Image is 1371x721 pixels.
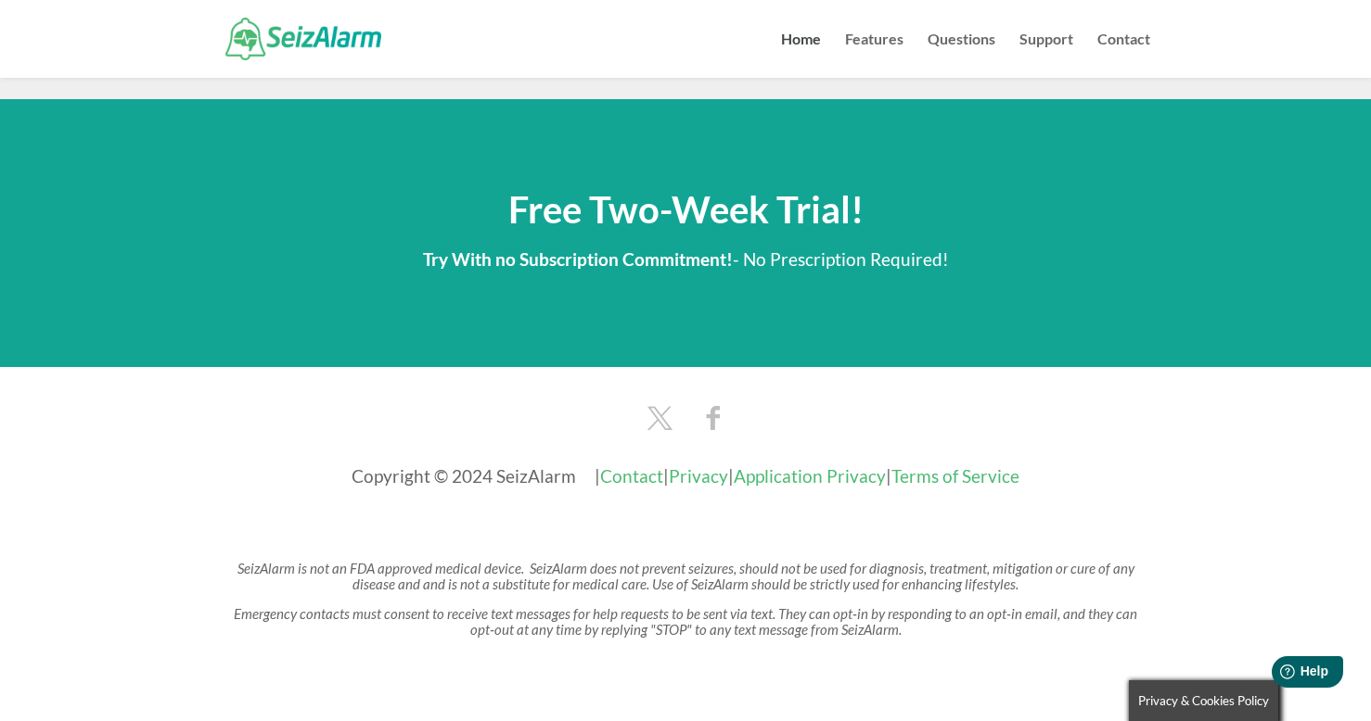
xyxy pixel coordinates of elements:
[669,465,728,487] a: Privacy
[225,18,382,59] img: SeizAlarm
[600,465,663,487] a: Contact
[508,187,864,232] span: Free Two-Week Trial!
[423,248,733,270] strong: Try With no Subscription Commitment!
[845,32,903,78] a: Features
[704,401,723,435] img: facebook.png
[222,461,1150,492] p: Copyright © 2024 SeizAlarm | | | |
[928,32,995,78] a: Questions
[1019,32,1073,78] a: Support
[237,560,1134,592] em: SeizAlarm is not an FDA approved medical device. SeizAlarm does not prevent seizures, should not ...
[1138,693,1269,708] span: Privacy & Cookies Policy
[1206,649,1351,701] iframe: Help widget launcher
[222,244,1150,275] p: - No Prescription Required!
[639,401,680,435] img: Twitter
[234,605,1137,638] em: Emergency contacts must consent to receive text messages for help requests to be sent via text. T...
[781,32,821,78] a: Home
[891,465,1019,487] a: Terms of Service
[1097,32,1150,78] a: Contact
[734,465,886,487] a: Application Privacy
